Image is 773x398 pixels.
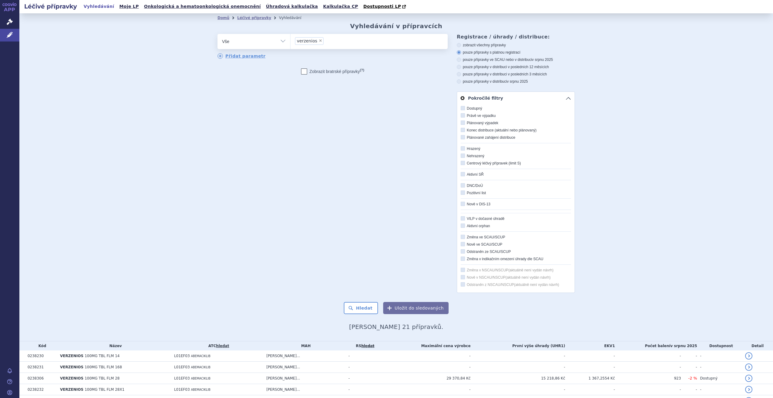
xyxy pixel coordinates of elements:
label: Nově v DIS-13 [461,202,571,207]
span: verzenios [297,39,317,43]
label: Odstraněn z NSCAU/NSCUP [461,282,571,287]
td: - [681,350,697,362]
label: Změna v NSCAU/NSCUP [461,268,571,273]
label: pouze přípravky ve SCAU nebo v distribuci [457,57,575,62]
td: 0238232 [25,384,57,395]
label: pouze přípravky v distribuci [457,79,575,84]
td: [PERSON_NAME]... [263,373,345,384]
label: pouze přípravky v distribuci v posledních 12 měsících [457,65,575,69]
td: - [345,350,382,362]
span: (aktuálně není vydán návrh) [506,275,551,280]
a: detail [745,352,752,360]
th: EKV1 [565,341,615,350]
td: - [345,373,382,384]
label: Odstraněn ze SCAU/SCUP [461,249,571,254]
a: Domů [217,16,229,20]
label: Plánované zahájení distribuce [461,135,571,140]
td: 0238230 [25,350,57,362]
label: Nehrazený [461,154,571,158]
td: - [345,362,382,373]
span: ABEMACIKLIB [191,366,210,369]
span: v srpnu 2025 [670,344,697,348]
label: Nově ve SCAU/SCUP [461,242,571,247]
label: Dostupný [461,106,571,111]
label: Aktivní orphan [461,224,571,228]
td: - [382,384,471,395]
td: - [697,384,742,395]
label: Konec distribuce (aktuální nebo plánovaný) [461,128,571,133]
span: L01EF03 [174,387,190,392]
input: verzenios [325,37,329,45]
th: Kód [25,341,57,350]
td: - [345,384,382,395]
th: Název [57,341,171,350]
td: 0238231 [25,362,57,373]
td: - [615,384,681,395]
td: - [565,384,615,395]
th: ATC [171,341,264,350]
td: Dostupný [697,373,742,384]
td: - [681,362,697,373]
label: Plánovaný výpadek [461,121,571,125]
label: Pozitivní list [461,191,571,195]
td: [PERSON_NAME]... [263,350,345,362]
span: L01EF03 [174,365,190,369]
button: Hledat [344,302,378,314]
span: VERZENIOS [60,387,83,392]
th: Počet balení [615,341,697,350]
span: VERZENIOS [60,376,83,380]
td: - [471,350,565,362]
span: 100MG TBL FLM 14 [85,354,119,358]
label: VILP v dočasné úhradě [461,216,571,221]
a: Vyhledávání [82,2,116,11]
a: detail [745,363,752,371]
h3: Registrace / úhrady / distribuce: [457,34,575,40]
td: - [382,362,471,373]
a: Přidat parametr [217,53,266,59]
span: VERZENIOS [60,365,83,369]
h2: Vyhledávání v přípravcích [350,22,443,30]
a: Úhradová kalkulačka [264,2,320,11]
a: Onkologická a hematoonkologická onemocnění [142,2,263,11]
span: 100MG TBL FLM 28 [85,376,119,380]
a: detail [745,386,752,393]
span: (aktuálně není vydán návrh) [514,283,559,287]
th: Detail [742,341,773,350]
span: L01EF03 [174,376,190,380]
td: 1 367,2554 Kč [565,373,615,384]
span: Dostupnosti LP [363,4,401,9]
label: Právě ve výpadku [461,113,571,118]
td: 29 370,84 Kč [382,373,471,384]
th: První výše úhrady (UHR1) [471,341,565,350]
td: - [697,350,742,362]
td: 0238306 [25,373,57,384]
button: Uložit do sledovaných [383,302,449,314]
span: ABEMACIKLIB [191,354,210,358]
td: - [615,350,681,362]
label: pouze přípravky s platnou registrací [457,50,575,55]
td: - [382,350,471,362]
td: [PERSON_NAME]... [263,362,345,373]
td: - [615,362,681,373]
th: RS [345,341,382,350]
span: ABEMACIKLIB [191,388,210,391]
label: Hrazený [461,146,571,151]
a: Moje LP [118,2,141,11]
th: Dostupnost [697,341,742,350]
a: detail [745,375,752,382]
td: - [565,350,615,362]
span: v srpnu 2025 [507,79,528,84]
td: 15 218,86 Kč [471,373,565,384]
li: Vyhledávání [279,13,309,22]
span: VERZENIOS [60,354,83,358]
td: - [697,362,742,373]
td: - [471,384,565,395]
label: Zobrazit bratrské přípravky [301,68,364,75]
span: L01EF03 [174,354,190,358]
h2: Léčivé přípravky [19,2,82,11]
span: 100MG TBL FLM 168 [85,365,122,369]
span: (aktuálně není vydán návrh) [508,268,553,272]
label: pouze přípravky v distribuci v posledních 3 měsících [457,72,575,77]
td: - [681,384,697,395]
label: Změna v indikačním omezení úhrady dle SCAU [461,257,571,261]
